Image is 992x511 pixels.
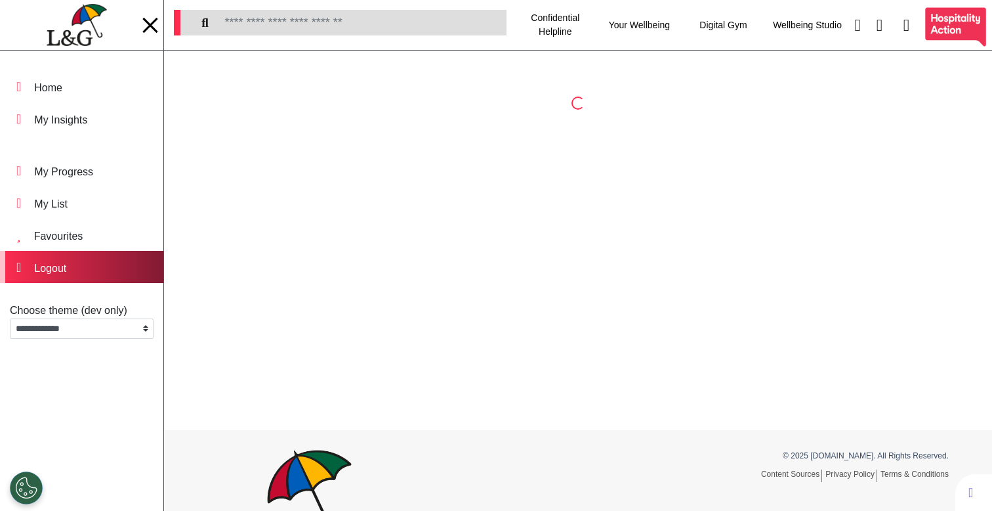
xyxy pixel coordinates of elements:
[766,7,850,43] div: Wellbeing Studio
[825,470,877,482] a: Privacy Policy
[513,7,597,43] div: Confidential Helpline
[880,470,949,479] a: Terms & Conditions
[34,229,83,244] div: Favourites
[34,80,62,96] div: Home
[10,472,43,504] button: Open Preferences
[34,112,87,128] div: My Insights
[34,196,68,212] div: My List
[761,470,822,482] a: Content Sources
[588,450,949,462] p: © 2025 [DOMAIN_NAME]. All Rights Reserved.
[597,7,681,43] div: Your Wellbeing
[681,7,765,43] div: Digital Gym
[47,4,106,47] img: company logo
[34,164,93,180] div: My Progress
[34,261,66,277] div: Logout
[10,303,154,319] div: Choose theme (dev only)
